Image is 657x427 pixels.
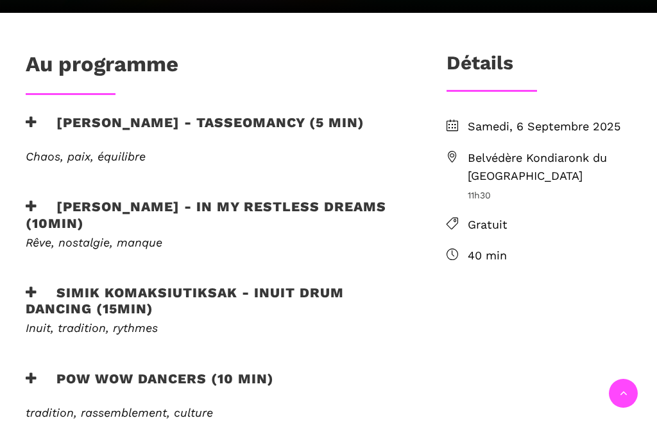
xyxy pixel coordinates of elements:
[468,216,631,234] span: Gratuit
[26,51,178,83] h1: Au programme
[26,114,364,146] h3: [PERSON_NAME] - Tasseomancy (5 min)
[26,236,162,249] em: Rêve, nostalgie, manque
[26,406,213,419] em: tradition, rassemblement, culture
[468,149,631,186] span: Belvédère Kondiaronk du [GEOGRAPHIC_DATA]
[447,51,513,83] h3: Détails
[26,198,405,231] h3: [PERSON_NAME] - In my restless dreams (10min)
[26,284,405,317] h3: Simik Komaksiutiksak - Inuit Drum Dancing (15min)
[468,188,631,202] span: 11h30
[26,150,146,163] em: Chaos, paix, équilibre
[26,370,274,403] h3: Pow Wow Dancers (10 min)
[26,321,158,335] em: Inuit, tradition, rythmes
[468,118,631,136] span: Samedi, 6 Septembre 2025
[468,247,631,265] span: 40 min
